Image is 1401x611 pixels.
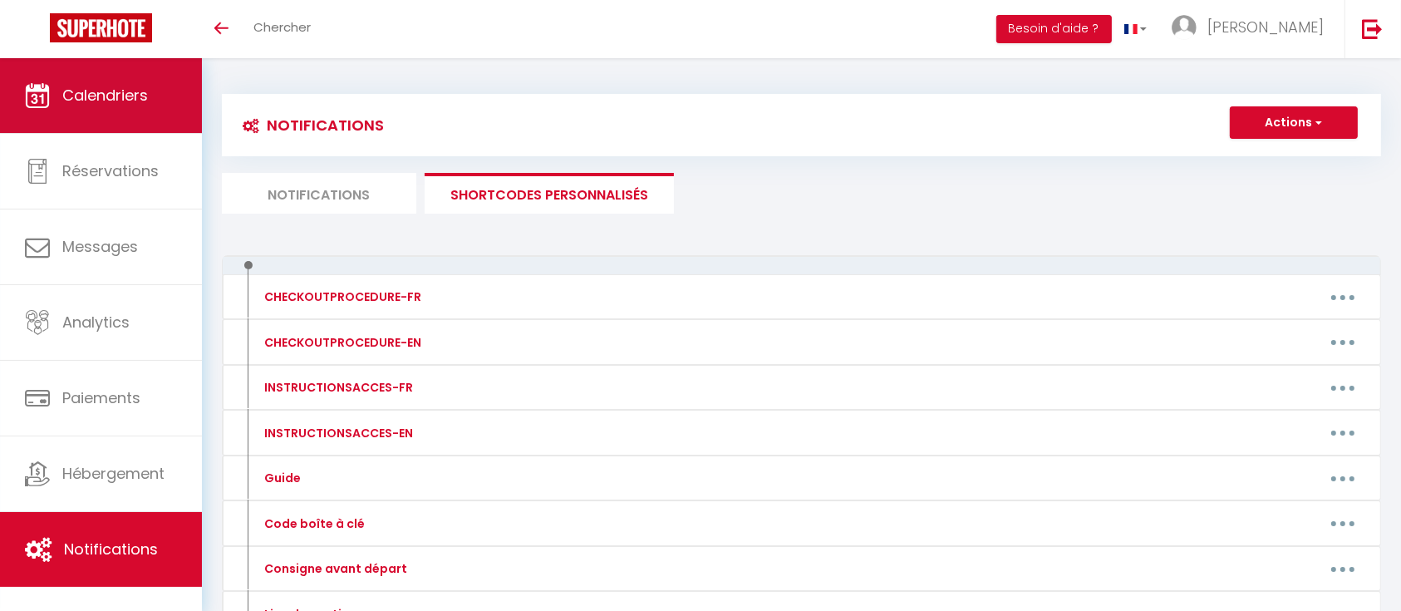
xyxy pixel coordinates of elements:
[62,387,140,408] span: Paiements
[260,469,301,487] div: Guide
[222,173,416,214] li: Notifications
[260,515,365,533] div: Code boîte à clé
[62,160,159,181] span: Réservations
[50,13,152,42] img: Super Booking
[260,288,421,306] div: CHECKOUTPROCEDURE-FR
[62,236,138,257] span: Messages
[260,378,413,397] div: INSTRUCTIONSACCES-FR
[234,106,384,144] h3: Notifications
[996,15,1112,43] button: Besoin d'aide ?
[253,18,311,36] span: Chercher
[1207,17,1324,37] span: [PERSON_NAME]
[1230,106,1358,140] button: Actions
[425,173,674,214] li: SHORTCODES PERSONNALISÉS
[64,539,158,559] span: Notifications
[62,463,165,484] span: Hébergement
[260,424,413,442] div: INSTRUCTIONSACCES-EN
[62,312,130,333] span: Analytics
[260,559,407,578] div: Consigne avant départ
[260,333,421,352] div: CHECKOUTPROCEDURE-EN
[1362,18,1383,39] img: logout
[62,85,148,106] span: Calendriers
[1172,15,1197,40] img: ...
[1330,536,1389,599] iframe: Chat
